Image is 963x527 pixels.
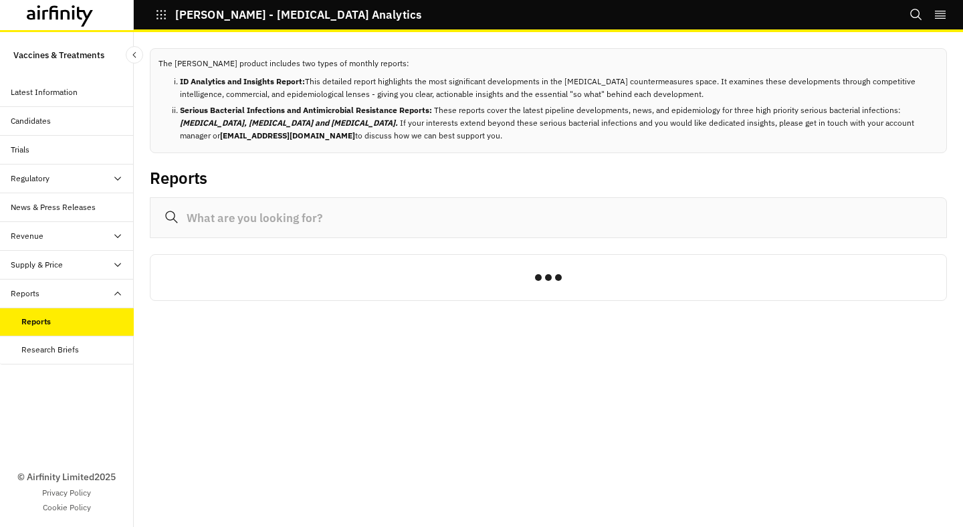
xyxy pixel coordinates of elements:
[11,259,63,271] div: Supply & Price
[43,502,91,514] a: Cookie Policy
[150,169,207,188] h2: Reports
[11,144,29,156] div: Trials
[17,470,116,484] p: © Airfinity Limited 2025
[150,197,947,238] input: What are you looking for?
[180,75,938,100] li: This detailed report highlights the most significant developments in the [MEDICAL_DATA] counterme...
[126,46,143,64] button: Close Sidebar
[11,230,43,242] div: Revenue
[11,115,51,127] div: Candidates
[180,118,398,128] b: [MEDICAL_DATA], [MEDICAL_DATA] and [MEDICAL_DATA].
[155,3,421,26] button: [PERSON_NAME] - [MEDICAL_DATA] Analytics
[11,288,39,300] div: Reports
[11,86,78,98] div: Latest Information
[180,104,938,142] li: These reports cover the latest pipeline developments, news, and epidemiology for three high prior...
[11,201,96,213] div: News & Press Releases
[42,487,91,499] a: Privacy Policy
[11,173,49,185] div: Regulatory
[175,9,421,21] p: [PERSON_NAME] - [MEDICAL_DATA] Analytics
[150,48,947,153] div: The [PERSON_NAME] product includes two types of monthly reports:
[13,43,104,68] p: Vaccines & Treatments
[21,316,51,328] div: Reports
[220,130,355,140] b: [EMAIL_ADDRESS][DOMAIN_NAME]
[909,3,923,26] button: Search
[180,105,434,115] b: Serious Bacterial Infections and Antimicrobial Resistance Reports:
[21,344,79,356] div: Research Briefs
[180,76,305,86] b: ID Analytics and Insights Report:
